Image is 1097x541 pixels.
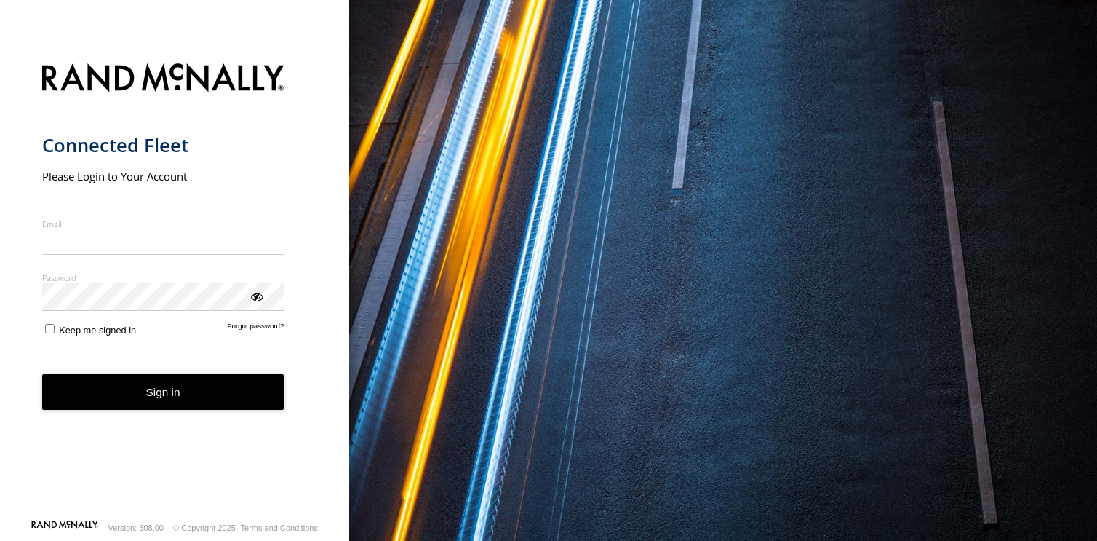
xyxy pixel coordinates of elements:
button: Sign in [42,374,284,410]
div: ViewPassword [249,288,263,303]
span: Keep me signed in [59,325,136,336]
h2: Please Login to Your Account [42,169,284,183]
label: Email [42,218,284,229]
a: Forgot password? [228,322,284,336]
label: Password [42,272,284,283]
h1: Connected Fleet [42,133,284,157]
div: © Copyright 2025 - [173,524,318,532]
img: Rand McNally [42,60,284,98]
input: Keep me signed in [45,324,55,333]
div: Version: 308.00 [108,524,164,532]
form: main [42,55,308,519]
a: Visit our Website [31,521,98,535]
a: Terms and Conditions [241,524,318,532]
